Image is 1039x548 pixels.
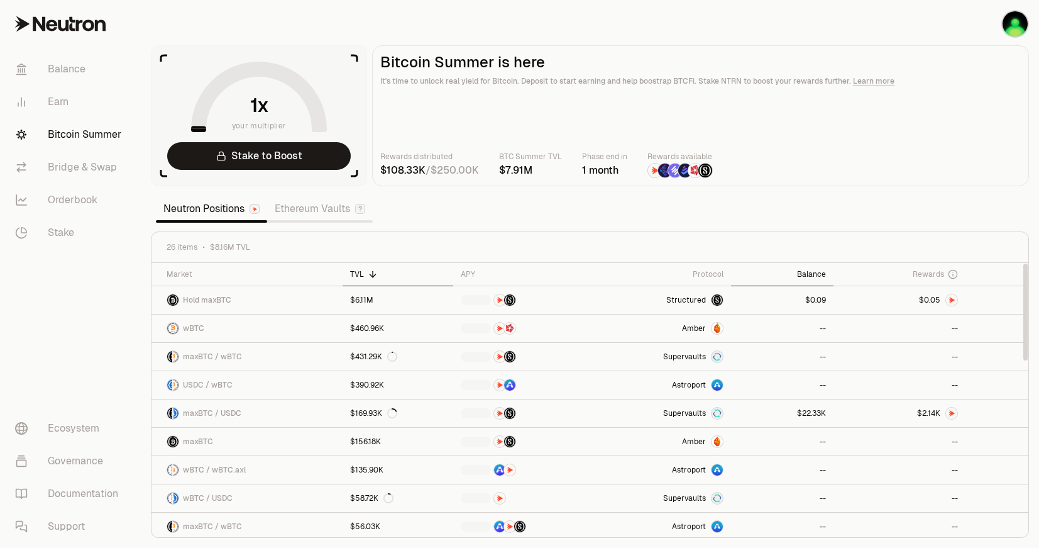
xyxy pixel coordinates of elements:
[668,164,682,177] img: Solv Points
[494,294,505,306] img: NTRN
[658,164,672,177] img: EtherFi Points
[731,371,834,399] a: --
[350,437,381,447] div: $156.18K
[453,315,596,342] a: NTRNMars Fragments
[461,269,589,279] div: APY
[167,408,172,419] img: maxBTC Logo
[596,343,731,371] a: SupervaultsSupervaults
[167,269,335,279] div: Market
[494,323,505,334] img: NTRN
[461,322,589,335] button: NTRNMars Fragments
[183,380,233,390] span: USDC / wBTC
[946,294,957,306] img: NTRN Logo
[183,408,241,418] span: maxBTC / USDC
[663,408,706,418] span: Supervaults
[504,294,515,306] img: Structured Points
[5,86,136,118] a: Earn
[731,343,834,371] a: --
[853,76,894,86] a: Learn more
[504,464,515,476] img: NTRN
[494,408,505,419] img: NTRN
[833,315,965,342] a: --
[183,323,204,333] span: wBTC
[380,163,479,178] div: /
[582,150,627,163] p: Phase end in
[167,521,172,532] img: maxBTC Logo
[504,379,515,391] img: ASTRO
[596,484,731,512] a: SupervaultsSupervaults
[833,484,965,512] a: --
[731,428,834,456] a: --
[833,456,965,484] a: --
[461,464,589,476] button: ASTRONTRN
[350,323,384,333] div: $460.96K
[167,351,172,362] img: maxBTC Logo
[663,493,706,503] span: Supervaults
[596,315,731,342] a: AmberAmber
[5,478,136,510] a: Documentation
[504,436,515,447] img: Structured Points
[183,437,213,447] span: maxBTC
[350,380,384,390] div: $390.92K
[712,436,723,447] img: Amber
[167,379,172,391] img: USDC Logo
[672,380,706,390] span: Astroport
[514,521,525,532] img: Structured Points
[350,465,383,475] div: $135.90K
[494,379,505,391] img: NTRN
[5,216,136,249] a: Stake
[731,513,834,540] a: --
[453,400,596,427] a: NTRNStructured Points
[731,315,834,342] a: --
[151,371,343,399] a: USDC LogowBTC LogoUSDC / wBTC
[712,351,723,362] img: Supervaults
[167,323,179,334] img: wBTC Logo
[380,53,1021,71] h2: Bitcoin Summer is here
[494,436,505,447] img: NTRN
[183,493,233,503] span: wBTC / USDC
[596,400,731,427] a: SupervaultsSupervaults
[1003,11,1028,36] img: KO
[504,521,515,532] img: NTRN
[596,286,731,314] a: StructuredmaxBTC
[596,371,731,399] a: Astroport
[688,164,702,177] img: Mars Fragments
[151,428,343,456] a: maxBTC LogomaxBTC
[712,493,723,504] img: Supervaults
[461,379,589,391] button: NTRNASTRO
[494,521,505,532] img: ASTRO
[453,484,596,512] a: NTRN
[698,164,712,177] img: Structured Points
[5,510,136,543] a: Support
[151,484,343,512] a: wBTC LogoUSDC LogowBTC / USDC
[731,456,834,484] a: --
[343,428,453,456] a: $156.18K
[151,343,343,371] a: maxBTC LogowBTC LogomaxBTC / wBTC
[173,408,179,419] img: USDC Logo
[833,343,965,371] a: --
[267,196,373,221] a: Ethereum Vaults
[682,437,706,447] span: Amber
[173,493,179,504] img: USDC Logo
[5,151,136,184] a: Bridge & Swap
[350,295,373,305] div: $6.11M
[499,150,562,163] p: BTC Summer TVL
[494,464,505,476] img: ASTRO
[151,400,343,427] a: maxBTC LogoUSDC LogomaxBTC / USDC
[5,184,136,216] a: Orderbook
[913,269,944,279] span: Rewards
[504,323,515,334] img: Mars Fragments
[167,493,172,504] img: wBTC Logo
[647,150,713,163] p: Rewards available
[731,484,834,512] a: --
[343,400,453,427] a: $169.93K
[167,142,351,170] a: Stake to Boost
[461,294,589,306] button: NTRNStructured Points
[453,513,596,540] a: ASTRONTRNStructured Points
[461,350,589,363] button: NTRNStructured Points
[461,492,589,505] button: NTRN
[678,164,692,177] img: Bedrock Diamonds
[596,428,731,456] a: AmberAmber
[167,294,179,306] img: maxBTC Logo
[504,408,515,419] img: Structured Points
